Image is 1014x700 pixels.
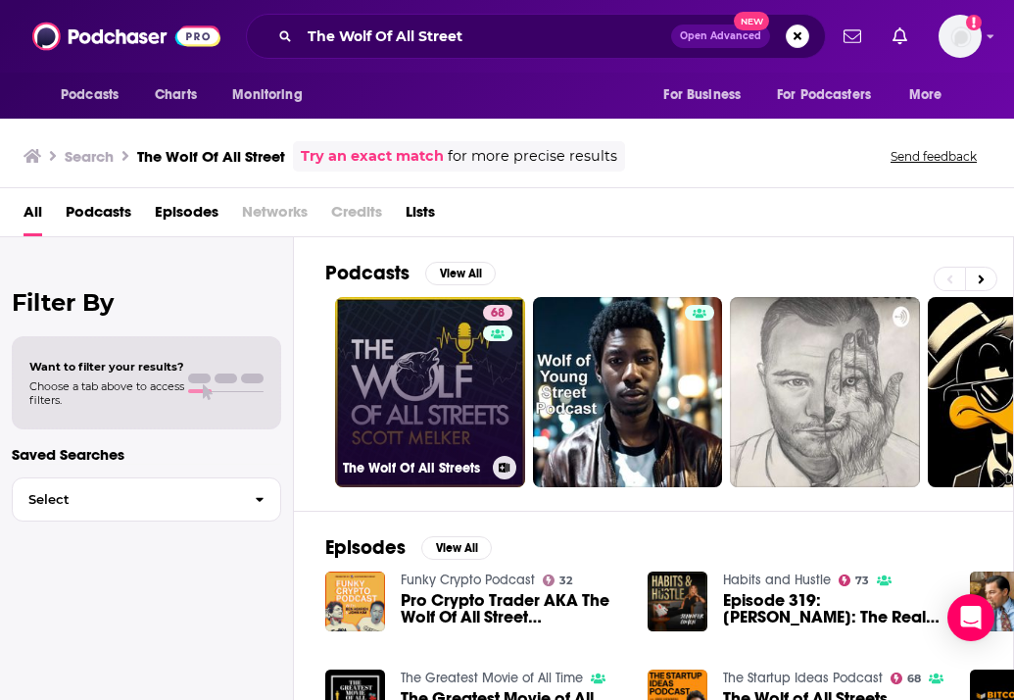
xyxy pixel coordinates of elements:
[939,15,982,58] span: Logged in as collectedstrategies
[242,196,308,236] span: Networks
[734,12,769,30] span: New
[839,575,870,586] a: 73
[855,576,869,585] span: 73
[939,15,982,58] img: User Profile
[246,14,826,59] div: Search podcasts, credits, & more...
[325,535,492,560] a: EpisodesView All
[29,379,184,407] span: Choose a tab above to access filters.
[895,76,967,114] button: open menu
[65,147,114,166] h3: Search
[559,576,572,585] span: 32
[343,460,485,476] h3: The Wolf Of All Streets
[29,360,184,374] span: Want to filter your results?
[401,670,583,686] a: The Greatest Movie of All Time
[13,493,239,506] span: Select
[218,76,327,114] button: open menu
[401,592,624,625] span: Pro Crypto Trader AKA The Wolf Of All Street [PERSON_NAME] In Funkytown!
[12,288,281,317] h2: Filter By
[650,76,765,114] button: open menu
[939,15,982,58] button: Show profile menu
[137,147,285,166] h3: The Wolf Of All Street
[155,196,218,236] a: Episodes
[723,670,883,686] a: The Startup Ideas Podcast
[406,196,435,236] a: Lists
[777,81,871,109] span: For Podcasters
[232,81,302,109] span: Monitoring
[66,196,131,236] a: Podcasts
[12,445,281,464] p: Saved Searches
[891,673,922,684] a: 68
[61,81,119,109] span: Podcasts
[325,535,406,560] h2: Episodes
[680,31,761,41] span: Open Advanced
[331,196,382,236] span: Credits
[32,18,220,55] img: Podchaser - Follow, Share and Rate Podcasts
[335,297,525,487] a: 68The Wolf Of All Streets
[401,572,535,588] a: Funky Crypto Podcast
[909,81,942,109] span: More
[907,675,921,683] span: 68
[966,15,982,30] svg: Add a profile image
[325,572,385,631] img: Pro Crypto Trader AKA The Wolf Of All Street Scott Melker In Funkytown!
[325,261,410,285] h2: Podcasts
[671,25,770,48] button: Open AdvancedNew
[425,262,496,285] button: View All
[47,76,144,114] button: open menu
[448,145,617,168] span: for more precise results
[325,261,496,285] a: PodcastsView All
[421,536,492,560] button: View All
[648,572,707,631] img: Episode 319: Jordan Belfort: The Real Wolf Of Wall Street Reveals All
[491,304,505,324] span: 68
[401,592,624,625] a: Pro Crypto Trader AKA The Wolf Of All Street Scott Melker In Funkytown!
[12,477,281,522] button: Select
[947,594,994,641] div: Open Intercom Messenger
[301,145,444,168] a: Try an exact match
[885,20,915,53] a: Show notifications dropdown
[155,81,197,109] span: Charts
[723,592,946,625] span: Episode 319: [PERSON_NAME]: The Real Wolf Of Wall Street Reveals All
[836,20,869,53] a: Show notifications dropdown
[142,76,209,114] a: Charts
[483,305,512,321] a: 68
[663,81,741,109] span: For Business
[723,592,946,625] a: Episode 319: Jordan Belfort: The Real Wolf Of Wall Street Reveals All
[764,76,899,114] button: open menu
[543,575,573,586] a: 32
[885,148,983,165] button: Send feedback
[24,196,42,236] a: All
[723,572,831,588] a: Habits and Hustle
[300,21,671,52] input: Search podcasts, credits, & more...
